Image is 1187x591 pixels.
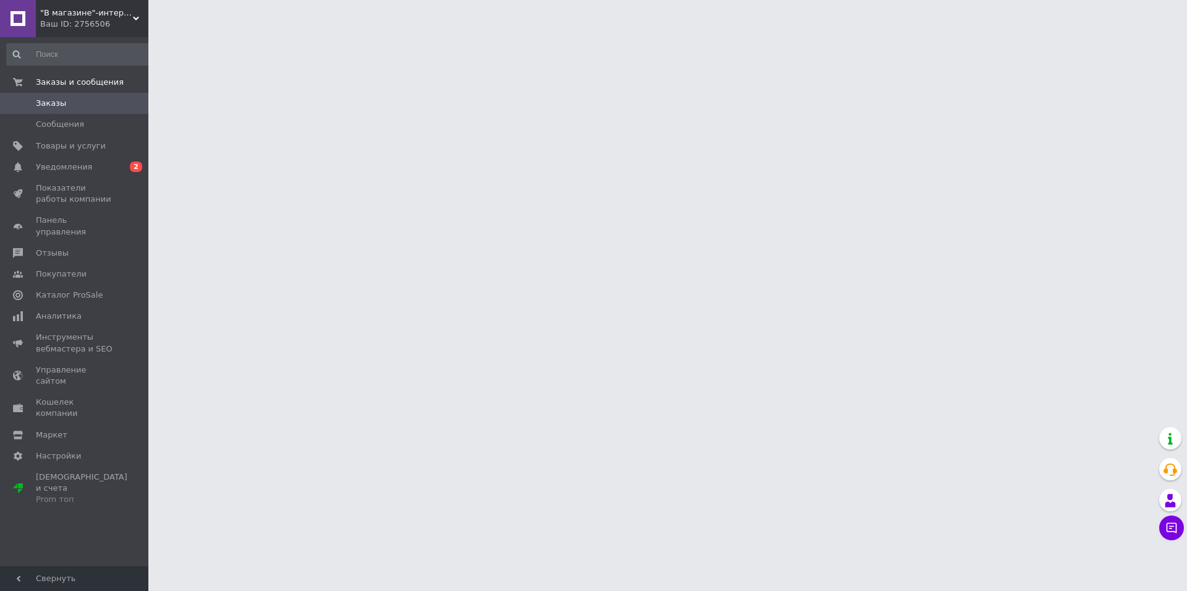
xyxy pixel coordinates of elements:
span: Настройки [36,451,81,462]
span: Уведомления [36,162,92,173]
span: Управление сайтом [36,365,114,387]
span: Аналитика [36,311,82,322]
span: Покупатели [36,269,87,280]
span: [DEMOGRAPHIC_DATA] и счета [36,472,127,506]
div: Ваш ID: 2756506 [40,19,148,30]
div: Prom топ [36,494,127,505]
span: Заказы [36,98,66,109]
button: Чат с покупателем [1159,516,1184,540]
span: Заказы и сообщения [36,77,124,88]
span: Показатели работы компании [36,183,114,205]
span: Сообщения [36,119,84,130]
span: 2 [130,162,142,172]
span: Товары и услуги [36,140,106,152]
span: Маркет [36,429,67,441]
span: Панель управления [36,215,114,237]
span: Отзывы [36,248,69,259]
span: Кошелек компании [36,397,114,419]
span: Каталог ProSale [36,290,103,301]
span: Инструменты вебмастера и SEO [36,332,114,354]
span: "В магазине"-интернет магазин [40,7,133,19]
input: Поиск [6,43,153,66]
